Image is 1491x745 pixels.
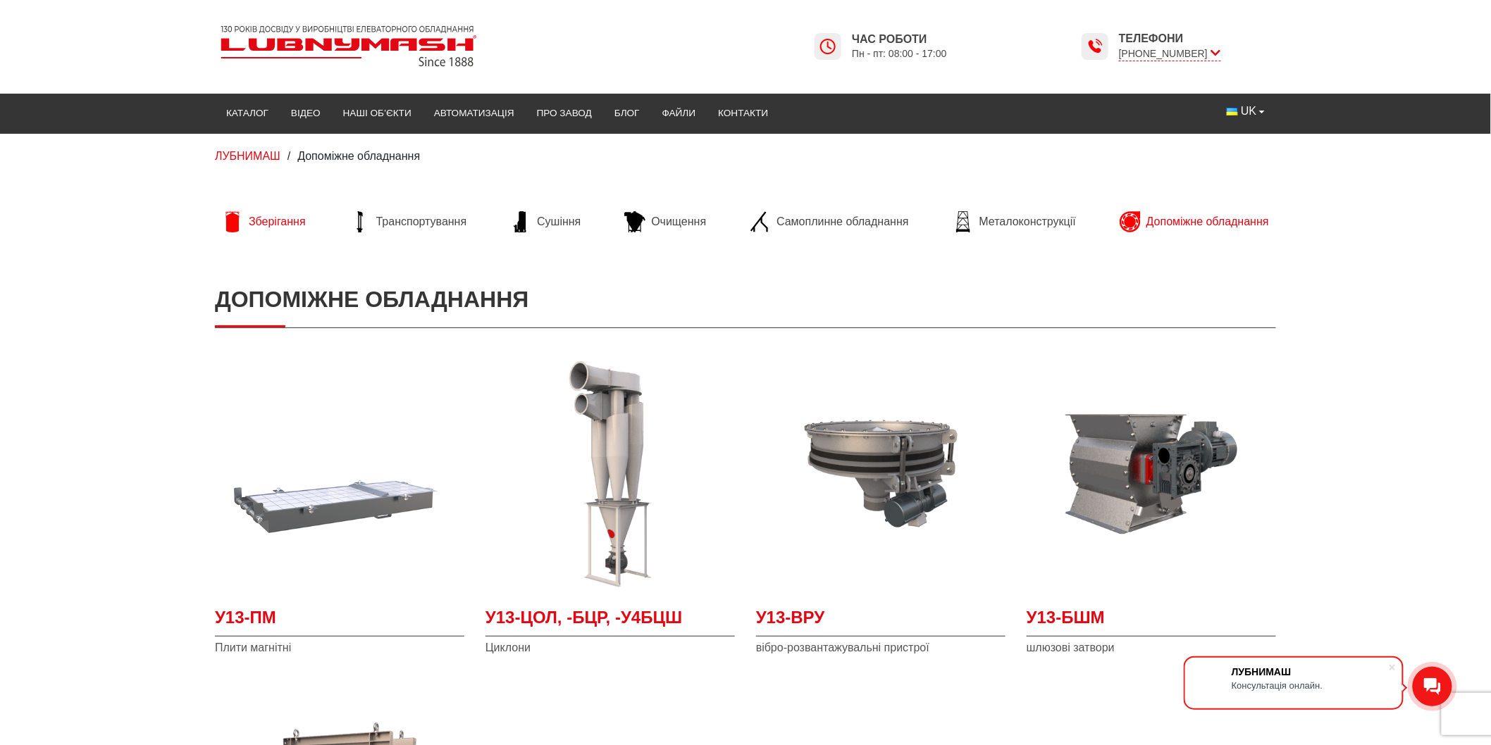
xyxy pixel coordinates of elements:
[215,20,483,73] img: Lubnymash
[342,211,474,232] a: Транспортування
[743,211,915,232] a: Самоплинне обладнання
[777,214,908,230] span: Самоплинне обладнання
[946,211,1083,232] a: Металоконструкції
[423,98,526,129] a: Автоматизація
[617,211,713,232] a: Очищення
[287,150,290,162] span: /
[651,98,707,129] a: Файли
[979,214,1076,230] span: Металоконструкції
[1227,108,1238,115] img: Українська
[756,640,1006,656] span: вібро-розвантажувальні пристрої
[485,640,735,656] span: Циклони
[1241,104,1256,119] span: UK
[376,214,467,230] span: Транспортування
[1232,666,1388,677] div: ЛУБНИМАШ
[1027,640,1276,656] span: шлюзові затвори
[297,150,420,162] span: Допоміжне обладнання
[1232,680,1388,691] div: Консультація онлайн.
[249,214,306,230] span: Зберігання
[1113,211,1276,232] a: Допоміжне обладнання
[1146,214,1269,230] span: Допоміжне обладнання
[1215,98,1276,125] button: UK
[526,98,603,129] a: Про завод
[537,214,581,230] span: Сушіння
[651,214,706,230] span: Очищення
[503,211,588,232] a: Сушіння
[1087,38,1103,55] img: Lubnymash time icon
[280,98,332,129] a: Відео
[1027,606,1276,637] a: У13-БШМ
[1027,349,1276,599] img: шлюзовий затвор
[485,606,735,637] a: У13-ЦОЛ, -БЦР, -У4БЦШ
[332,98,423,129] a: Наші об’єкти
[215,150,280,162] a: ЛУБНИМАШ
[707,98,779,129] a: Контакти
[215,606,464,637] a: У13-ПМ
[756,606,1006,637] a: У13-ВРУ
[852,32,947,47] span: Час роботи
[1119,46,1221,61] span: [PHONE_NUMBER]
[215,211,313,232] a: Зберігання
[215,640,464,656] span: Плити магнітні
[603,98,651,129] a: Блог
[852,47,947,61] span: Пн - пт: 08:00 - 17:00
[1119,31,1221,46] span: Телефони
[819,38,836,55] img: Lubnymash time icon
[215,272,1276,327] h1: Допоміжне обладнання
[215,98,280,129] a: Каталог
